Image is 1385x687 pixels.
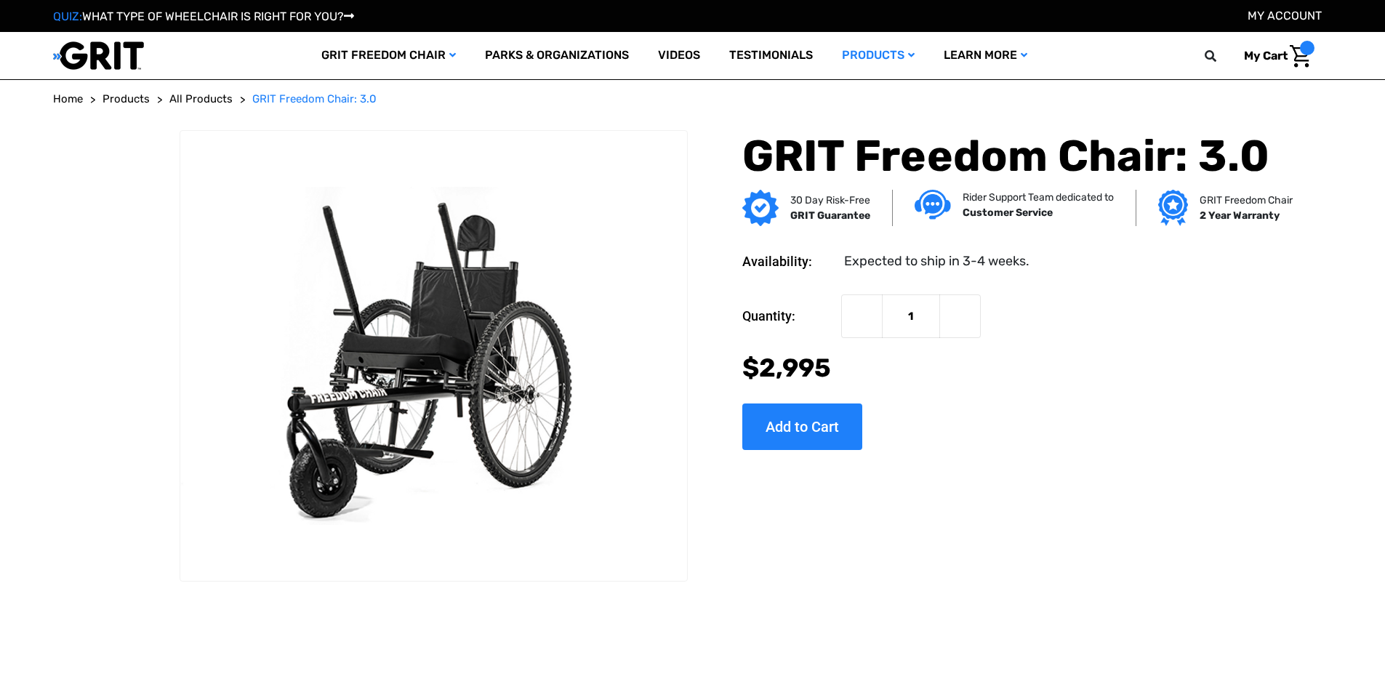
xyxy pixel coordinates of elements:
[252,92,377,105] span: GRIT Freedom Chair: 3.0
[742,190,779,226] img: GRIT Guarantee
[1200,193,1293,208] p: GRIT Freedom Chair
[307,32,470,79] a: GRIT Freedom Chair
[180,187,686,524] img: GRIT Freedom Chair: 3.0
[915,190,951,220] img: Customer service
[963,190,1114,205] p: Rider Support Team dedicated to
[1233,41,1314,71] a: Cart with 0 items
[742,252,834,271] dt: Availability:
[53,41,144,71] img: GRIT All-Terrain Wheelchair and Mobility Equipment
[1248,9,1322,23] a: Account
[53,9,82,23] span: QUIZ:
[929,32,1042,79] a: Learn More
[103,92,150,105] span: Products
[53,91,1333,108] nav: Breadcrumb
[742,294,834,338] label: Quantity:
[643,32,715,79] a: Videos
[963,206,1053,219] strong: Customer Service
[827,32,929,79] a: Products
[470,32,643,79] a: Parks & Organizations
[1244,49,1288,63] span: My Cart
[169,92,233,105] span: All Products
[53,92,83,105] span: Home
[1158,190,1188,226] img: Grit freedom
[715,32,827,79] a: Testimonials
[1200,209,1280,222] strong: 2 Year Warranty
[103,91,150,108] a: Products
[1290,45,1311,68] img: Cart
[742,403,862,450] input: Add to Cart
[844,252,1029,271] dd: Expected to ship in 3-4 weeks.
[790,209,870,222] strong: GRIT Guarantee
[169,91,233,108] a: All Products
[1211,41,1233,71] input: Search
[742,353,831,383] span: $2,995
[742,130,1288,182] h1: GRIT Freedom Chair: 3.0
[53,9,354,23] a: QUIZ:WHAT TYPE OF WHEELCHAIR IS RIGHT FOR YOU?
[252,91,377,108] a: GRIT Freedom Chair: 3.0
[790,193,870,208] p: 30 Day Risk-Free
[53,91,83,108] a: Home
